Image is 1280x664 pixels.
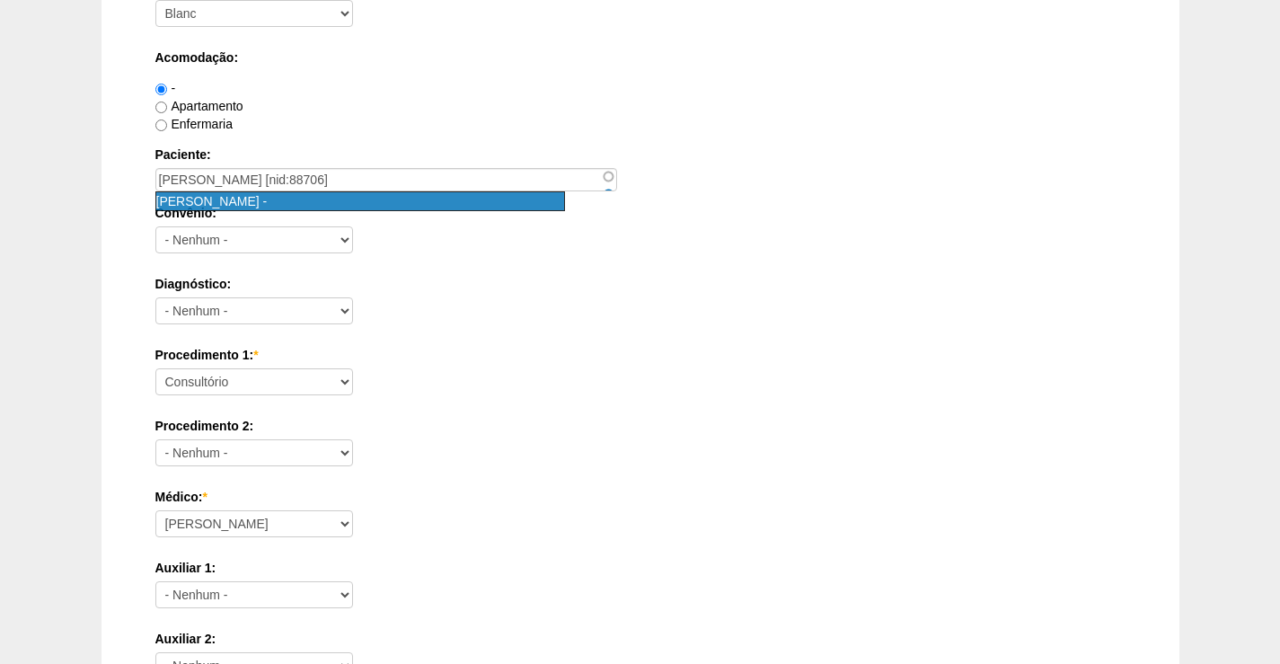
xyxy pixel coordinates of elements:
[155,346,1126,364] label: Procedimento 1:
[155,81,176,95] label: -
[156,192,564,210] div: -
[155,117,233,131] label: Enfermaria
[155,84,167,95] input: -
[155,630,1126,648] label: Auxiliar 2:
[155,102,167,113] input: Apartamento
[155,146,1126,164] label: Paciente:
[202,490,207,504] span: Este campo é obrigatório.
[155,49,1126,66] label: Acomodação:
[155,120,167,131] input: Enfermaria
[155,559,1126,577] label: Auxiliar 1:
[155,204,1126,222] label: Convênio:
[156,194,260,208] span: [PERSON_NAME]
[253,348,258,362] span: Este campo é obrigatório.
[155,99,243,113] label: Apartamento
[155,275,1126,293] label: Diagnóstico:
[155,488,1126,506] label: Médico:
[155,417,1126,435] label: Procedimento 2:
